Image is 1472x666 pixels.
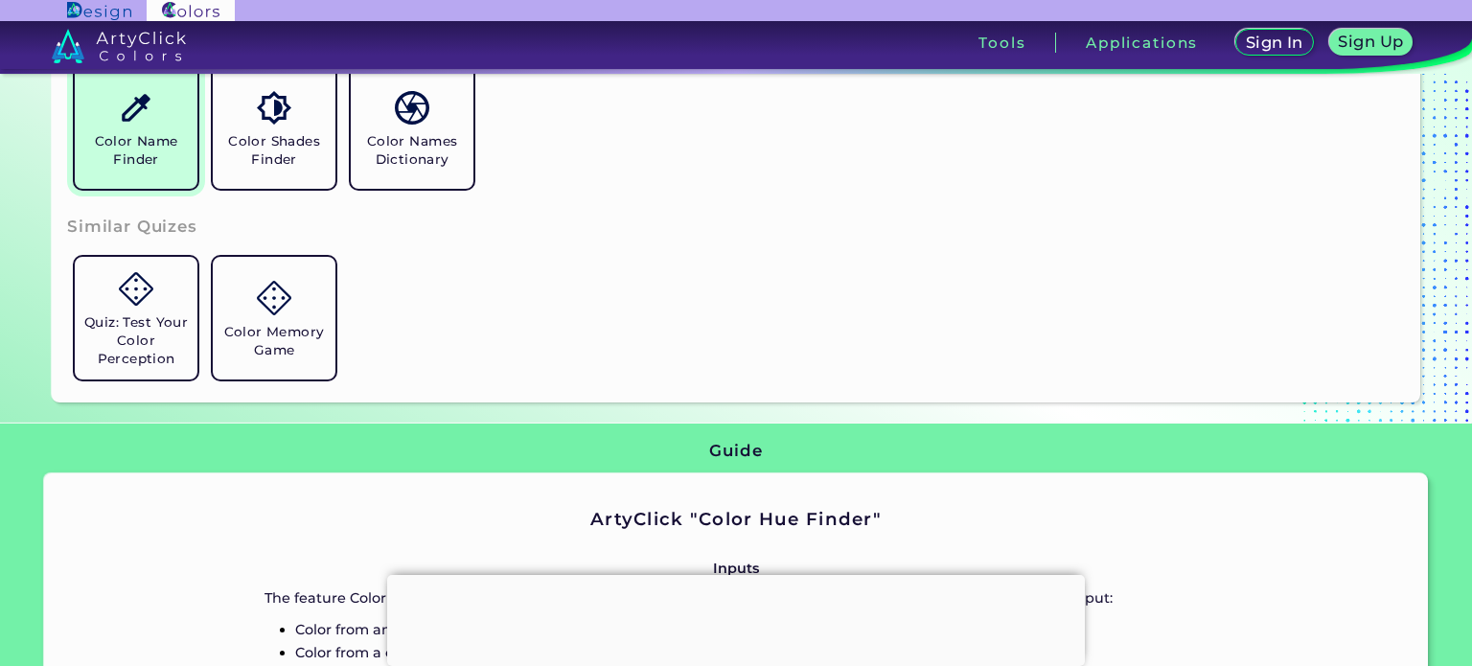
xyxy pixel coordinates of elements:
[295,618,1207,641] p: Color from an image or a photo
[1333,31,1409,55] a: Sign Up
[257,91,290,125] img: icon_color_shades.svg
[264,586,1207,609] p: The feature Color Hue Finder provides the hue composition of a color. It finds a color hue for th...
[119,272,152,306] img: icon_game.svg
[1239,31,1310,55] a: Sign In
[82,313,190,368] h5: Quiz: Test Your Color Perception
[387,575,1085,661] iframe: Advertisement
[343,58,481,196] a: Color Names Dictionary
[264,557,1207,580] p: Inputs
[295,641,1207,664] p: Color from a color picker
[978,35,1025,50] h3: Tools
[1249,35,1300,50] h5: Sign In
[119,91,152,125] img: icon_color_name_finder.svg
[257,281,290,314] img: icon_game.svg
[220,323,328,359] h5: Color Memory Game
[1342,34,1401,49] h5: Sign Up
[67,58,205,196] a: Color Name Finder
[67,249,205,387] a: Quiz: Test Your Color Perception
[709,440,762,463] h3: Guide
[205,58,343,196] a: Color Shades Finder
[1086,35,1198,50] h3: Applications
[358,132,466,169] h5: Color Names Dictionary
[395,91,428,125] img: icon_color_names_dictionary.svg
[52,29,187,63] img: logo_artyclick_colors_white.svg
[205,249,343,387] a: Color Memory Game
[82,132,190,169] h5: Color Name Finder
[67,216,197,239] h3: Similar Quizes
[67,2,131,20] img: ArtyClick Design logo
[220,132,328,169] h5: Color Shades Finder
[264,507,1207,532] h2: ArtyClick "Color Hue Finder"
